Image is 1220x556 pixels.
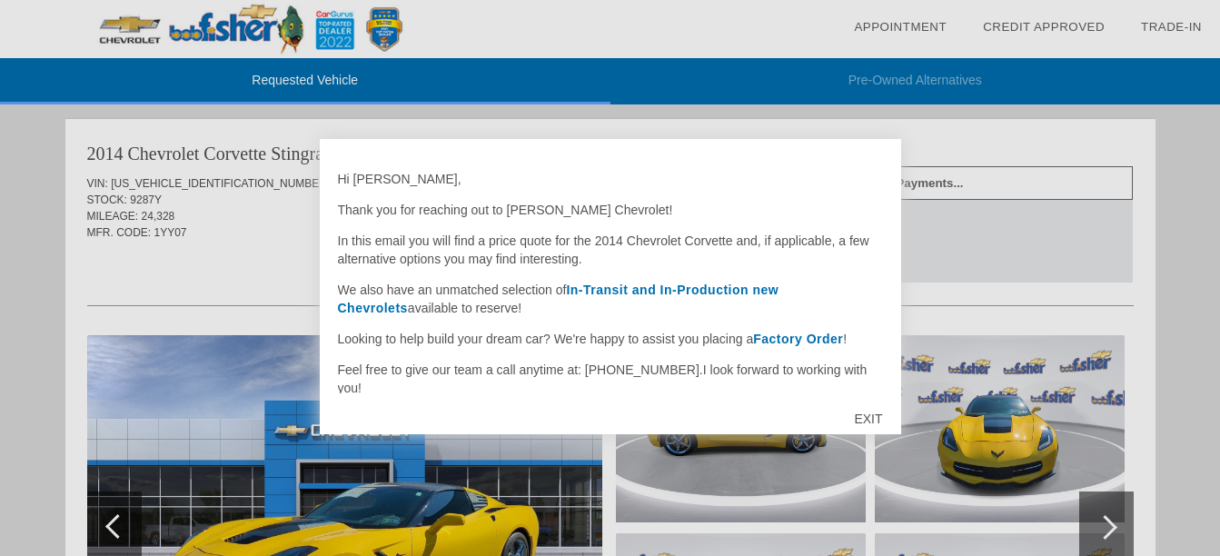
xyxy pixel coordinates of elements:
span: Thank you for reaching out to [PERSON_NAME] Chevrolet! [338,203,673,217]
a: Credit Approved [983,20,1105,34]
p: I look forward to working with you! [338,361,883,397]
span: In this email you will find a price quote for the 2014 Chevrolet Corvette and, if applicable, a f... [338,233,869,266]
span: We also have an unmatched selection of available to reserve! [338,283,779,315]
a: Trade-In [1141,20,1202,34]
a: Factory Order [753,332,843,346]
div: EXIT [836,392,900,446]
span: Hi [PERSON_NAME], [338,172,461,186]
span: Feel free to give our team a call anytime at: [PHONE_NUMBER]. [338,362,703,377]
span: Looking to help build your dream car? We're happy to assist you placing a ! [338,332,848,346]
a: Appointment [854,20,947,34]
